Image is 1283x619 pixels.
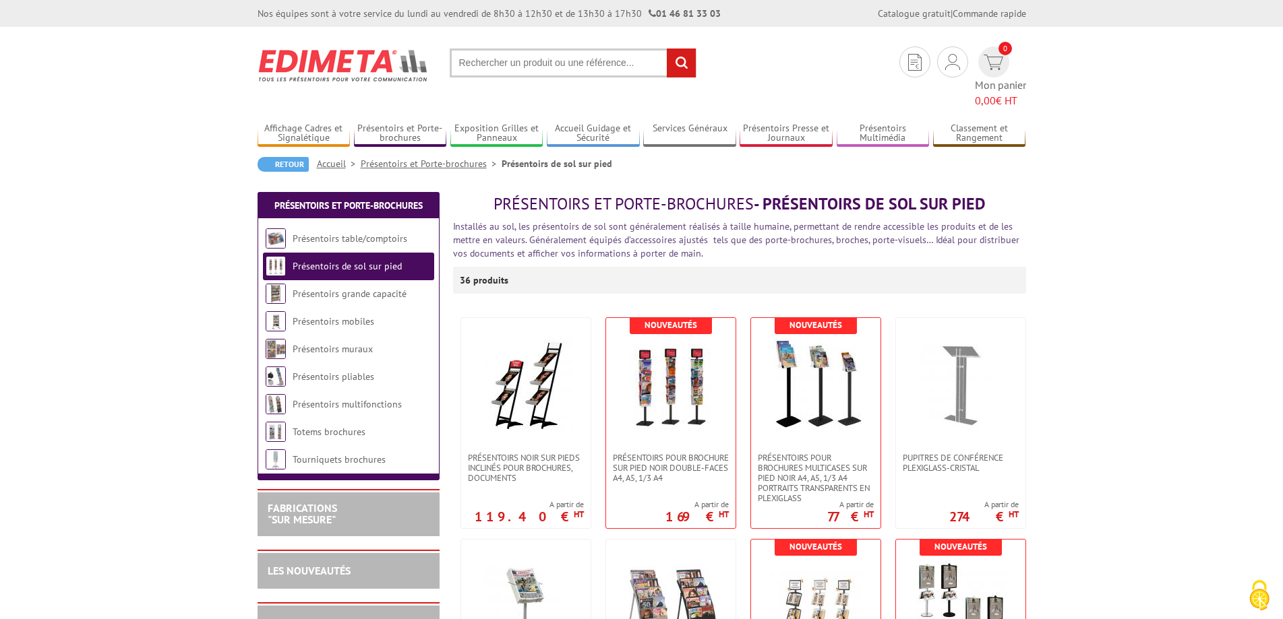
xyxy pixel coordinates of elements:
[266,394,286,414] img: Présentoirs multifonctions
[914,338,1008,432] img: Pupitres de conférence plexiglass-cristal
[975,93,1026,108] span: € HT
[258,40,429,90] img: Edimeta
[896,453,1025,473] a: Pupitres de conférence plexiglass-cristal
[758,453,874,503] span: Présentoirs pour brochures multicases sur pied NOIR A4, A5, 1/3 A4 Portraits transparents en plex...
[266,256,286,276] img: Présentoirs de sol sur pied
[769,338,863,432] img: Présentoirs pour brochures multicases sur pied NOIR A4, A5, 1/3 A4 Portraits transparents en plex...
[293,426,365,438] a: Totems brochures
[975,46,1026,108] a: devis rapide 0 Mon panier 0,00€ HT
[649,7,721,20] strong: 01 46 81 33 03
[665,499,729,510] span: A partir de
[643,123,736,145] a: Services Généraux
[361,158,502,170] a: Présentoirs et Porte-brochures
[945,54,960,70] img: devis rapide
[268,564,351,577] a: LES NOUVEAUTÉS
[450,48,696,77] input: Rechercher un produit ou une référence...
[461,453,591,483] a: Présentoirs NOIR sur pieds inclinés pour brochures, documents
[878,7,951,20] a: Catalogue gratuit
[460,267,510,294] p: 36 produits
[665,513,729,521] p: 169 €
[293,232,407,245] a: Présentoirs table/comptoirs
[266,339,286,359] img: Présentoirs muraux
[450,123,543,145] a: Exposition Grilles et Panneaux
[475,499,584,510] span: A partir de
[354,123,447,145] a: Présentoirs et Porte-brochures
[293,288,407,300] a: Présentoirs grande capacité
[878,7,1026,20] div: |
[827,499,874,510] span: A partir de
[266,449,286,469] img: Tourniquets brochures
[667,48,696,77] input: rechercher
[789,541,842,552] b: Nouveautés
[293,260,402,272] a: Présentoirs de sol sur pied
[789,319,842,331] b: Nouveautés
[547,123,640,145] a: Accueil Guidage et Sécurité
[1236,573,1283,619] button: Cookies (fenêtre modale)
[719,509,729,520] sup: HT
[975,94,996,107] span: 0,00
[903,453,1019,473] span: Pupitres de conférence plexiglass-cristal
[998,42,1012,55] span: 0
[574,509,584,520] sup: HT
[494,193,754,214] span: Présentoirs et Porte-brochures
[266,366,286,387] img: Présentoirs pliables
[606,453,736,483] a: Présentoirs pour brochure sur pied NOIR double-faces A4, A5, 1/3 A4
[266,311,286,331] img: Présentoirs mobiles
[645,319,697,331] b: Nouveautés
[268,501,337,527] a: FABRICATIONS"Sur Mesure"
[613,453,729,483] span: Présentoirs pour brochure sur pied NOIR double-faces A4, A5, 1/3 A4
[453,220,1019,259] font: Installés au sol, les présentoirs de sol sont généralement réalisés à taille humaine, permettant ...
[293,315,374,327] a: Présentoirs mobiles
[908,54,922,71] img: devis rapide
[975,77,1026,108] span: Mon panier
[740,123,833,145] a: Présentoirs Presse et Journaux
[1009,509,1019,520] sup: HT
[984,55,1003,70] img: devis rapide
[502,157,612,170] li: Présentoirs de sol sur pied
[266,284,286,304] img: Présentoirs grande capacité
[293,370,374,383] a: Présentoirs pliables
[934,541,987,552] b: Nouveautés
[624,338,718,432] img: Présentoirs pour brochure sur pied NOIR double-faces A4, A5, 1/3 A4
[266,422,286,442] img: Totems brochures
[837,123,930,145] a: Présentoirs Multimédia
[475,513,584,521] p: 119.40 €
[933,123,1026,145] a: Classement et Rangement
[293,453,386,465] a: Tourniquets brochures
[949,513,1019,521] p: 274 €
[453,195,1026,213] h1: - Présentoirs de sol sur pied
[827,513,874,521] p: 77 €
[274,199,423,211] a: Présentoirs et Porte-brochures
[317,158,361,170] a: Accueil
[468,453,584,483] span: Présentoirs NOIR sur pieds inclinés pour brochures, documents
[479,338,573,432] img: Présentoirs NOIR sur pieds inclinés pour brochures, documents
[293,398,402,410] a: Présentoirs multifonctions
[258,157,309,172] a: Retour
[1243,579,1276,612] img: Cookies (fenêtre modale)
[266,228,286,249] img: Présentoirs table/comptoirs
[949,499,1019,510] span: A partir de
[258,123,351,145] a: Affichage Cadres et Signalétique
[751,453,881,503] a: Présentoirs pour brochures multicases sur pied NOIR A4, A5, 1/3 A4 Portraits transparents en plex...
[293,343,373,355] a: Présentoirs muraux
[953,7,1026,20] a: Commande rapide
[258,7,721,20] div: Nos équipes sont à votre service du lundi au vendredi de 8h30 à 12h30 et de 13h30 à 17h30
[864,509,874,520] sup: HT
